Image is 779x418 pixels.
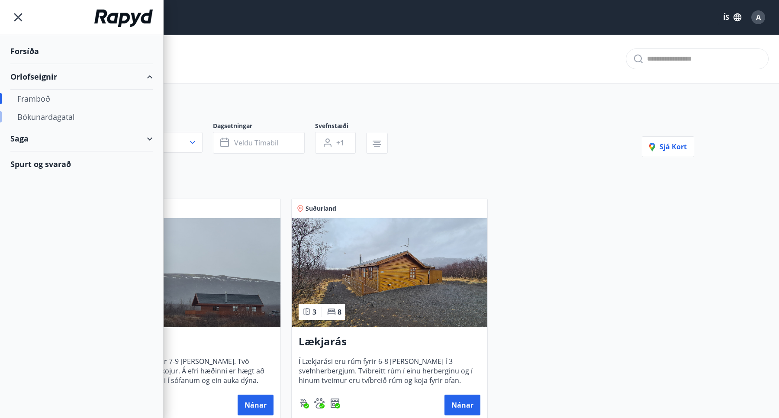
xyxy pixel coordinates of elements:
span: A [756,13,761,22]
h3: Brúarás [92,334,274,350]
div: Orlofseignir [10,64,153,90]
img: Paella dish [85,218,280,327]
img: ZXjrS3QKesehq6nQAPjaRuRTI364z8ohTALB4wBr.svg [299,398,309,408]
button: Sjá kort [642,136,694,157]
div: Saga [10,126,153,151]
button: Nánar [444,395,480,415]
img: union_logo [94,10,153,27]
span: Veldu tímabil [234,138,278,148]
span: Suðurland [306,204,336,213]
span: Sjá kort [649,142,687,151]
button: ÍS [718,10,746,25]
div: Spurt og svarað [10,151,153,177]
span: 3 [312,307,316,317]
div: Bókunardagatal [17,108,146,126]
span: +1 [336,138,344,148]
span: Dagsetningar [213,122,315,132]
img: 7hj2GulIrg6h11dFIpsIzg8Ak2vZaScVwTihwv8g.svg [330,398,340,408]
div: Uppþvottavél [330,398,340,408]
div: Gasgrill [299,398,309,408]
button: A [748,7,769,28]
button: +1 [315,132,356,154]
span: Í Lækjarási eru rúm fyrir 6-8 [PERSON_NAME] í 3 svefnherbergjum. Tvíbreitt rúm í einu herberginu ... [299,357,480,385]
img: Paella dish [292,218,487,327]
span: Í Brúarási eru rúm fyrir 7-9 [PERSON_NAME]. Tvö tvíbreið rúm og tvær kojur. Á efri hæðinni er hæg... [92,357,274,385]
span: Svefnstæði [315,122,366,132]
div: Framboð [17,90,146,108]
div: Forsíða [10,39,153,64]
h3: Lækjarás [299,334,480,350]
button: Veldu tímabil [213,132,305,154]
img: pxcaIm5dSOV3FS4whs1soiYWTwFQvksT25a9J10C.svg [314,398,325,408]
div: Gæludýr [314,398,325,408]
button: Nánar [238,395,274,415]
span: 8 [338,307,341,317]
button: menu [10,10,26,25]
